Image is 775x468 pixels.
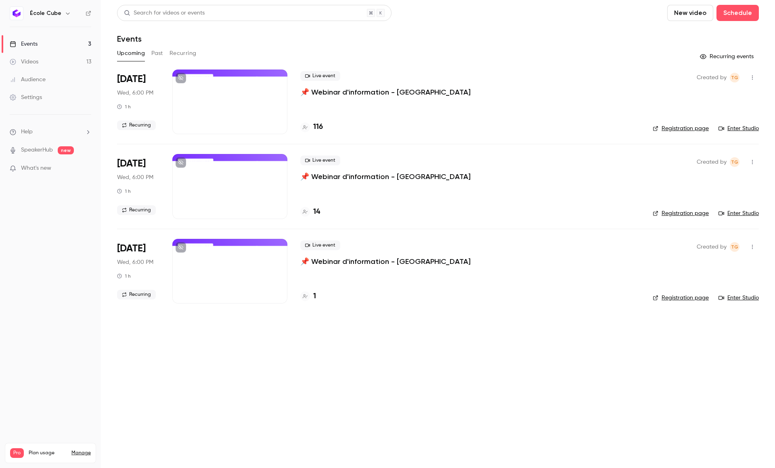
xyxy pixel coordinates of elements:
a: 116 [300,122,323,133]
button: Recurring events [696,50,759,63]
span: [DATE] [117,242,146,255]
span: Recurring [117,290,156,299]
button: Past [151,47,163,60]
span: Pro [10,448,24,458]
a: 14 [300,207,320,217]
div: Audience [10,76,46,84]
span: new [58,146,74,154]
div: 1 h [117,273,131,279]
a: 1 [300,291,316,302]
iframe: Noticeable Trigger [82,165,91,172]
span: Thomas Groc [730,242,739,252]
a: Manage [71,450,91,456]
div: Events [10,40,38,48]
button: Schedule [716,5,759,21]
a: 📌 Webinar d'information - [GEOGRAPHIC_DATA] [300,257,471,266]
div: Videos [10,58,38,66]
h1: Events [117,34,142,44]
span: Thomas Groc [730,157,739,167]
span: Wed, 6:00 PM [117,173,153,181]
div: Settings [10,93,42,101]
span: TG [731,157,738,167]
span: [DATE] [117,157,146,170]
span: Wed, 6:00 PM [117,258,153,266]
h4: 14 [313,207,320,217]
a: Enter Studio [718,124,759,133]
li: help-dropdown-opener [10,128,91,136]
a: SpeakerHub [21,146,53,154]
span: Created by [697,73,727,82]
span: Live event [300,156,340,165]
a: 📌 Webinar d'information - [GEOGRAPHIC_DATA] [300,172,471,181]
div: 1 h [117,103,131,110]
a: Registration page [653,294,709,302]
div: Sep 24 Wed, 6:00 PM (Europe/Paris) [117,154,159,219]
span: Help [21,128,33,136]
a: Registration page [653,209,709,217]
a: Registration page [653,124,709,133]
span: TG [731,73,738,82]
span: Plan usage [29,450,67,456]
button: New video [667,5,713,21]
span: [DATE] [117,73,146,86]
span: Wed, 6:00 PM [117,89,153,97]
span: Created by [697,242,727,252]
h6: École Cube [30,9,61,17]
span: Live event [300,240,340,250]
div: Search for videos or events [124,9,205,17]
h4: 116 [313,122,323,133]
a: 📌 Webinar d'information - [GEOGRAPHIC_DATA] [300,87,471,97]
h4: 1 [313,291,316,302]
div: Sep 10 Wed, 6:00 PM (Europe/Paris) [117,70,159,134]
span: Live event [300,71,340,81]
span: TG [731,242,738,252]
span: What's new [21,164,51,173]
button: Upcoming [117,47,145,60]
span: Created by [697,157,727,167]
a: Enter Studio [718,294,759,302]
img: École Cube [10,7,23,20]
span: Recurring [117,205,156,215]
button: Recurring [170,47,197,60]
div: Oct 8 Wed, 6:00 PM (Europe/Paris) [117,239,159,304]
span: Recurring [117,120,156,130]
a: Enter Studio [718,209,759,217]
span: Thomas Groc [730,73,739,82]
div: 1 h [117,188,131,194]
